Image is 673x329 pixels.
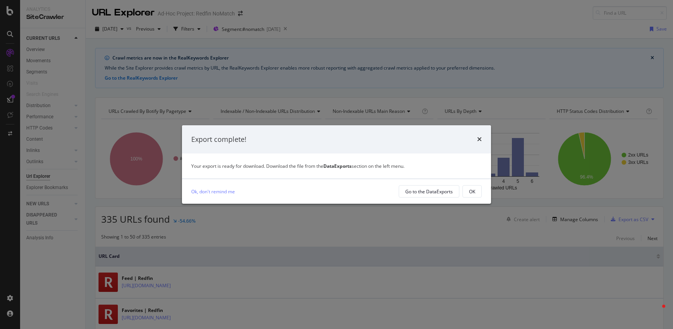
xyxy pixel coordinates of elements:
div: Export complete! [191,135,246,145]
div: Go to the DataExports [405,188,453,195]
div: OK [469,188,475,195]
iframe: Intercom live chat [647,303,665,321]
button: OK [462,185,482,198]
div: times [477,135,482,145]
div: modal [182,125,491,204]
span: section on the left menu. [323,163,404,169]
a: Ok, don't remind me [191,188,235,196]
button: Go to the DataExports [399,185,459,198]
div: Your export is ready for download. Download the file from the [191,163,482,169]
strong: DataExports [323,163,352,169]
